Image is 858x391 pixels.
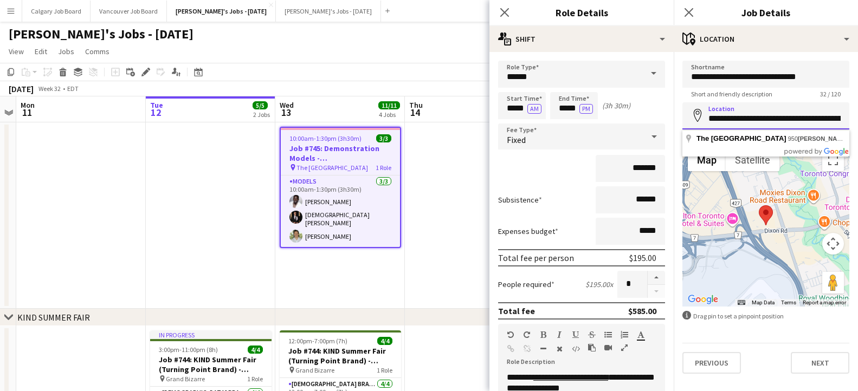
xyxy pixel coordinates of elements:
[22,1,91,22] button: Calgary Job Board
[588,343,596,352] button: Paste as plain text
[376,134,391,142] span: 3/3
[288,337,347,345] span: 12:00pm-7:00pm (7h)
[166,375,205,383] span: Grand Bizarre
[281,144,400,163] h3: Job #745: Demonstration Models - [GEOGRAPHIC_DATA]
[253,101,268,109] span: 5/5
[628,305,656,316] div: $585.00
[489,26,674,52] div: Shift
[149,106,163,119] span: 12
[539,330,547,339] button: Bold
[685,292,721,307] img: Google
[585,279,613,289] div: $195.00 x
[35,47,47,56] span: Edit
[54,44,79,58] a: Jobs
[556,330,563,339] button: Italic
[498,195,542,205] label: Subsistence
[81,44,114,58] a: Comms
[791,352,849,374] button: Next
[752,299,775,307] button: Map Data
[498,226,558,236] label: Expenses budget
[17,312,90,323] div: KIND SUMMER FAIR
[539,344,547,353] button: Horizontal Line
[803,299,846,305] a: Report a map error
[498,252,574,263] div: Total fee per person
[498,305,535,316] div: Total fee
[21,100,35,110] span: Mon
[674,26,858,52] div: Location
[159,346,218,354] span: 3:00pm-11:00pm (8h)
[579,104,593,114] button: PM
[682,90,781,98] span: Short and friendly description
[376,164,391,172] span: 1 Role
[377,366,392,374] span: 1 Role
[682,352,741,374] button: Previous
[36,84,63,93] span: Week 32
[281,175,400,247] app-card-role: Models3/310:00am-1:30pm (3h30m)[PERSON_NAME][DEMOGRAPHIC_DATA][PERSON_NAME][PERSON_NAME]
[248,346,263,354] span: 4/4
[621,330,628,339] button: Ordered List
[629,252,656,263] div: $195.00
[523,330,531,339] button: Redo
[67,84,79,93] div: EDT
[507,134,526,145] span: Fixed
[674,5,858,19] h3: Job Details
[822,272,844,294] button: Drag Pegman onto the map to open Street View
[289,134,362,142] span: 10:00am-1:30pm (3h30m)
[278,106,294,119] span: 13
[9,47,24,56] span: View
[253,110,270,119] div: 2 Jobs
[19,106,35,119] span: 11
[377,337,392,345] span: 4/4
[150,355,272,374] h3: Job #744: KIND Summer Fair (Turning Point Brand) - [GEOGRAPHIC_DATA]
[280,346,401,366] h3: Job #744: KIND Summer Fair (Turning Point Brand) - [GEOGRAPHIC_DATA]
[726,149,779,171] button: Show satellite imagery
[150,330,272,339] div: In progress
[602,101,630,110] div: (3h 30m)
[688,149,726,171] button: Show street map
[150,100,163,110] span: Tue
[489,5,674,19] h3: Role Details
[637,330,644,339] button: Text Color
[9,26,193,42] h1: [PERSON_NAME]'s Jobs - [DATE]
[30,44,51,58] a: Edit
[822,149,844,171] button: Toggle fullscreen view
[572,344,579,353] button: HTML Code
[527,104,541,114] button: AM
[604,330,612,339] button: Unordered List
[85,47,109,56] span: Comms
[4,44,28,58] a: View
[91,1,167,22] button: Vancouver Job Board
[738,299,745,307] button: Keyboard shortcuts
[295,366,334,374] span: Grand Bizarre
[9,83,34,94] div: [DATE]
[696,134,786,142] span: The [GEOGRAPHIC_DATA]
[276,1,381,22] button: [PERSON_NAME]'s Jobs - [DATE]
[685,292,721,307] a: Open this area in Google Maps (opens a new window)
[648,271,665,285] button: Increase
[379,110,399,119] div: 4 Jobs
[247,375,263,383] span: 1 Role
[507,330,514,339] button: Undo
[498,279,554,289] label: People required
[280,100,294,110] span: Wed
[58,47,74,56] span: Jobs
[378,101,400,109] span: 11/11
[781,299,796,305] a: Terms
[556,344,563,353] button: Clear Formatting
[822,233,844,255] button: Map camera controls
[167,1,276,22] button: [PERSON_NAME]'s Jobs - [DATE]
[798,135,848,142] span: [PERSON_NAME]
[296,164,368,172] span: The [GEOGRAPHIC_DATA]
[811,90,849,98] span: 32 / 120
[588,330,596,339] button: Strikethrough
[682,311,849,321] div: Drag pin to set a pinpoint position
[604,343,612,352] button: Insert video
[280,127,401,248] app-job-card: 10:00am-1:30pm (3h30m)3/3Job #745: Demonstration Models - [GEOGRAPHIC_DATA] The [GEOGRAPHIC_DATA]...
[621,343,628,352] button: Fullscreen
[409,100,423,110] span: Thu
[572,330,579,339] button: Underline
[408,106,423,119] span: 14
